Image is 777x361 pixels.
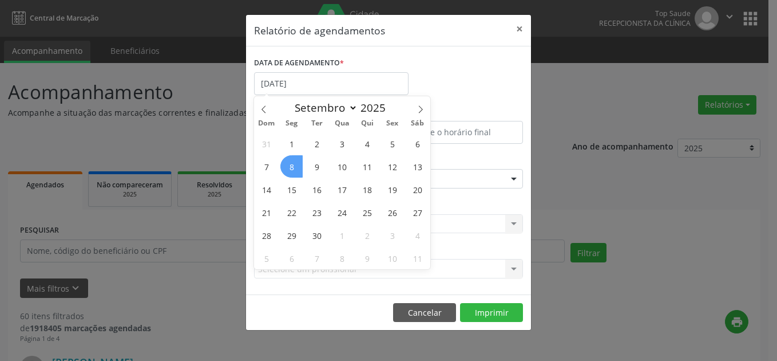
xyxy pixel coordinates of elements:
[306,132,328,155] span: Setembro 2, 2025
[280,247,303,269] span: Outubro 6, 2025
[406,178,429,201] span: Setembro 20, 2025
[356,201,378,223] span: Setembro 25, 2025
[380,120,405,127] span: Sex
[280,201,303,223] span: Setembro 22, 2025
[331,201,353,223] span: Setembro 24, 2025
[406,201,429,223] span: Setembro 27, 2025
[254,54,344,72] label: DATA DE AGENDAMENTO
[280,224,303,246] span: Setembro 29, 2025
[381,132,403,155] span: Setembro 5, 2025
[279,120,304,127] span: Seg
[254,120,279,127] span: Dom
[358,100,395,115] input: Year
[356,247,378,269] span: Outubro 9, 2025
[355,120,380,127] span: Qui
[331,247,353,269] span: Outubro 8, 2025
[280,132,303,155] span: Setembro 1, 2025
[406,247,429,269] span: Outubro 11, 2025
[289,100,358,116] select: Month
[391,121,523,144] input: Selecione o horário final
[304,120,330,127] span: Ter
[280,178,303,201] span: Setembro 15, 2025
[331,132,353,155] span: Setembro 3, 2025
[331,155,353,178] span: Setembro 10, 2025
[381,224,403,246] span: Outubro 3, 2025
[306,201,328,223] span: Setembro 23, 2025
[255,178,277,201] span: Setembro 14, 2025
[356,178,378,201] span: Setembro 18, 2025
[356,132,378,155] span: Setembro 4, 2025
[255,247,277,269] span: Outubro 5, 2025
[280,155,303,178] span: Setembro 8, 2025
[381,178,403,201] span: Setembro 19, 2025
[255,201,277,223] span: Setembro 21, 2025
[330,120,355,127] span: Qua
[254,72,409,95] input: Selecione uma data ou intervalo
[393,303,456,323] button: Cancelar
[306,224,328,246] span: Setembro 30, 2025
[405,120,430,127] span: Sáb
[508,15,531,43] button: Close
[381,201,403,223] span: Setembro 26, 2025
[381,247,403,269] span: Outubro 10, 2025
[356,155,378,178] span: Setembro 11, 2025
[306,247,328,269] span: Outubro 7, 2025
[331,224,353,246] span: Outubro 1, 2025
[255,155,277,178] span: Setembro 7, 2025
[255,224,277,246] span: Setembro 28, 2025
[406,155,429,178] span: Setembro 13, 2025
[255,132,277,155] span: Agosto 31, 2025
[391,103,523,121] label: ATÉ
[460,303,523,323] button: Imprimir
[254,23,385,38] h5: Relatório de agendamentos
[306,155,328,178] span: Setembro 9, 2025
[381,155,403,178] span: Setembro 12, 2025
[356,224,378,246] span: Outubro 2, 2025
[331,178,353,201] span: Setembro 17, 2025
[406,224,429,246] span: Outubro 4, 2025
[406,132,429,155] span: Setembro 6, 2025
[306,178,328,201] span: Setembro 16, 2025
